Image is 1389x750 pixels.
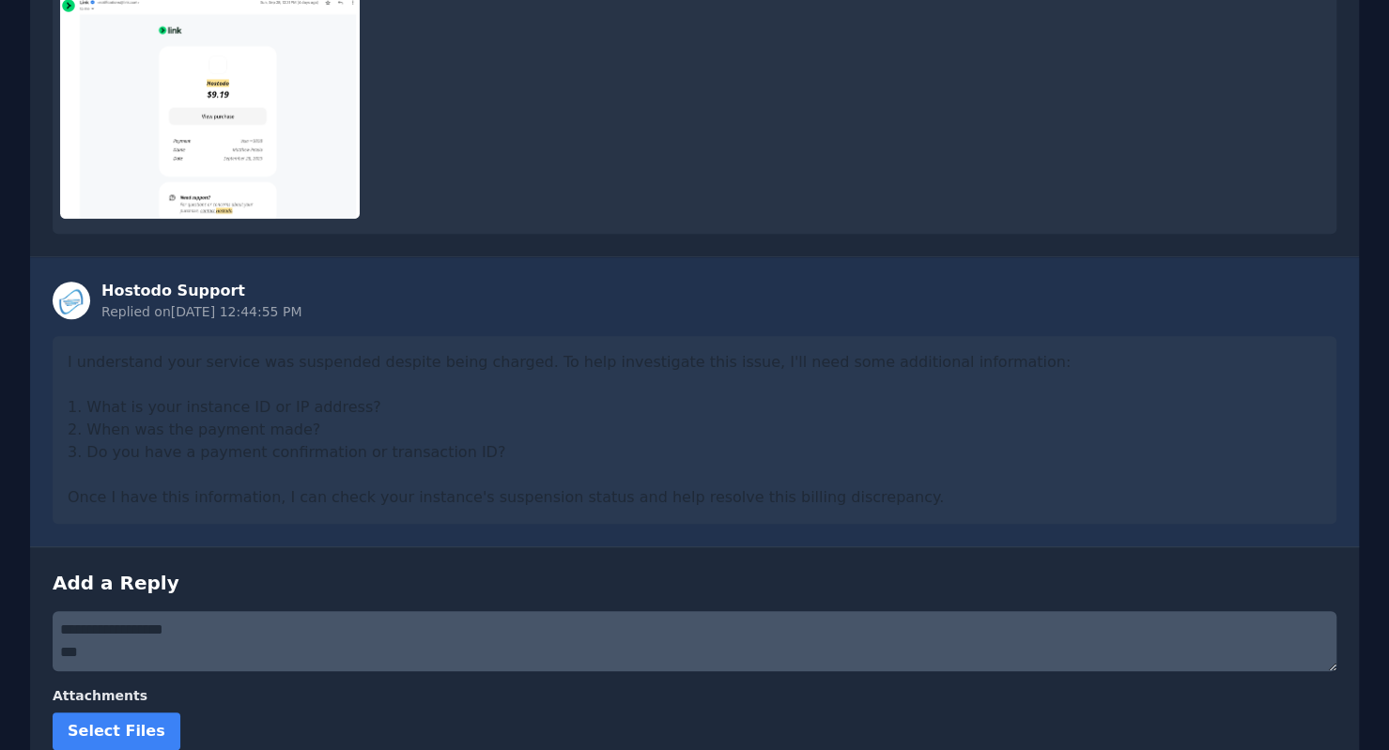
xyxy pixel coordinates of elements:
h3: Add a Reply [53,570,1336,596]
img: Staff [53,282,90,319]
div: Hostodo Support [101,280,301,302]
div: Replied on [DATE] 12:44:55 PM [101,302,301,321]
div: I understand your service was suspended despite being charged. To help investigate this issue, I'... [53,336,1336,524]
span: Select Files [68,722,165,740]
label: Attachments [53,686,1336,705]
